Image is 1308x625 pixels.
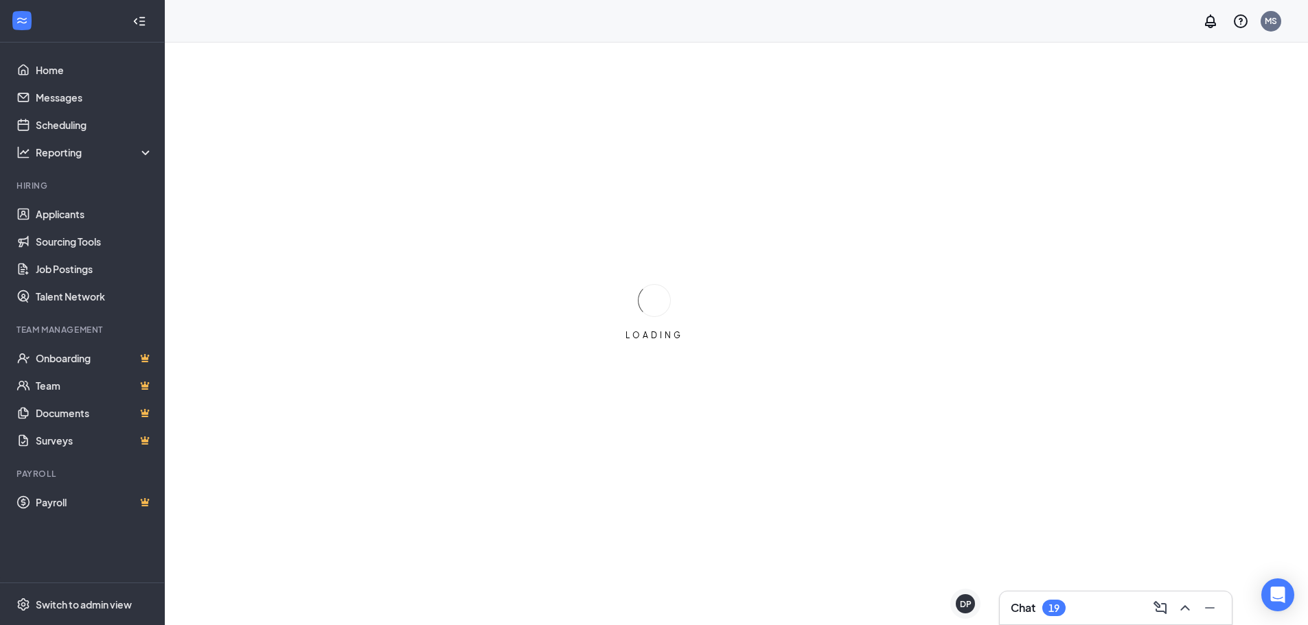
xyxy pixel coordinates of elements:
[16,180,150,191] div: Hiring
[36,111,153,139] a: Scheduling
[1174,597,1196,619] button: ChevronUp
[16,598,30,611] svg: Settings
[1202,600,1218,616] svg: Minimize
[15,14,29,27] svg: WorkstreamLogo
[16,324,150,335] div: Team Management
[36,427,153,454] a: SurveysCrown
[133,14,146,28] svg: Collapse
[1149,597,1171,619] button: ComposeMessage
[1202,13,1219,30] svg: Notifications
[1011,600,1035,615] h3: Chat
[36,399,153,427] a: DocumentsCrown
[36,145,154,159] div: Reporting
[36,283,153,310] a: Talent Network
[1048,602,1059,614] div: 19
[1232,13,1249,30] svg: QuestionInfo
[36,228,153,255] a: Sourcing Tools
[36,344,153,372] a: OnboardingCrown
[1261,578,1294,611] div: Open Intercom Messenger
[1265,15,1277,27] div: MS
[36,372,153,399] a: TeamCrown
[620,329,689,341] div: LOADING
[36,84,153,111] a: Messages
[16,468,150,480] div: Payroll
[36,598,132,611] div: Switch to admin view
[1177,600,1193,616] svg: ChevronUp
[36,488,153,516] a: PayrollCrown
[36,200,153,228] a: Applicants
[36,56,153,84] a: Home
[1152,600,1169,616] svg: ComposeMessage
[16,145,30,159] svg: Analysis
[36,255,153,283] a: Job Postings
[960,598,972,610] div: DP
[1199,597,1221,619] button: Minimize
